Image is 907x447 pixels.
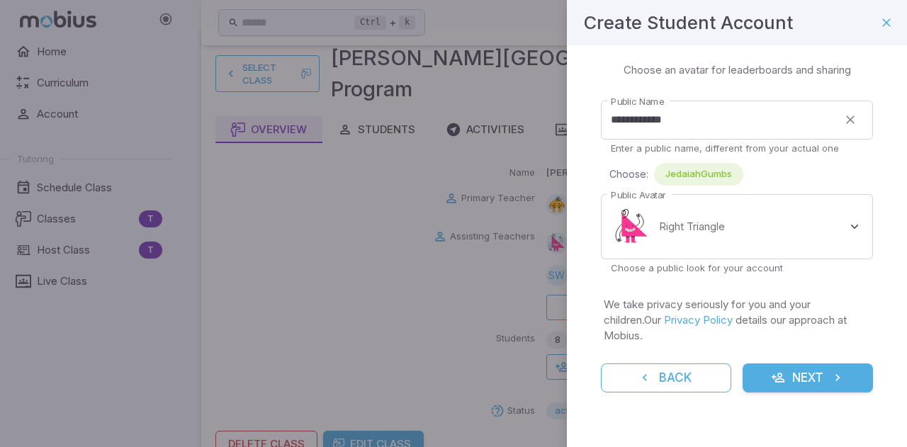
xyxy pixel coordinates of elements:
img: right-triangle.svg [611,205,653,248]
span: JedaiahGumbs [654,167,743,181]
p: Enter a public name, different from your actual one [611,142,863,154]
label: Public Avatar [611,188,665,202]
a: Privacy Policy [664,313,733,327]
div: JedaiahGumbs [654,163,743,186]
p: Choose an avatar for leaderboards and sharing [624,62,851,78]
h4: Create Student Account [584,9,793,37]
p: Choose a public look for your account [611,261,863,274]
button: clear [838,107,863,132]
p: We take privacy seriously for you and your children. Our details our approach at Mobius. [604,297,870,344]
p: Right Triangle [659,219,725,234]
button: Back [601,363,731,393]
button: Next [743,363,873,393]
div: Choose: [609,163,873,186]
label: Public Name [611,95,664,108]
